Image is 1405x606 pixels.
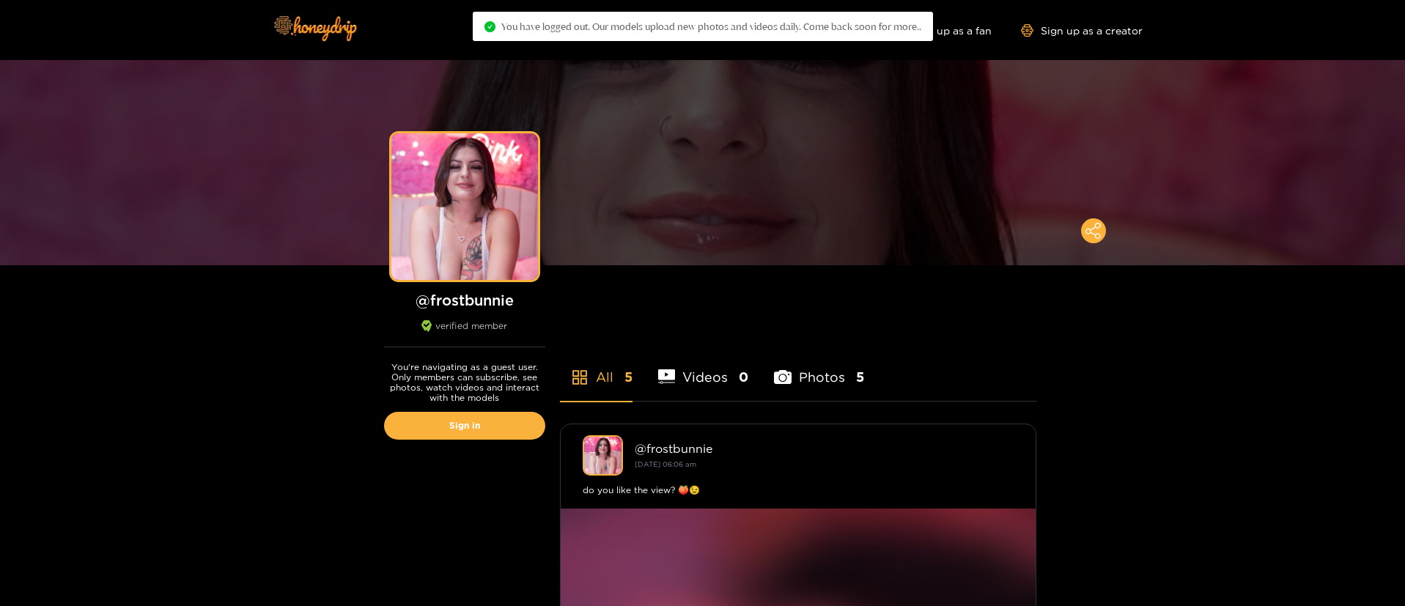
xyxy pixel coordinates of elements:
li: All [560,335,633,401]
span: You have logged out. Our models upload new photos and videos daily. Come back soon for more.. [501,21,921,32]
span: 0 [739,368,748,386]
span: check-circle [484,21,495,32]
a: Sign in [384,412,545,440]
li: Videos [658,335,749,401]
a: Sign up as a creator [1021,24,1143,37]
span: 5 [856,368,864,386]
div: do you like the view? 🍑😉 [583,483,1014,498]
p: You're navigating as a guest user. Only members can subscribe, see photos, watch videos and inter... [384,362,545,403]
div: verified member [384,320,545,347]
span: appstore [571,369,589,386]
li: Photos [774,335,864,401]
small: [DATE] 06:06 am [635,460,696,468]
h1: @ frostbunnie [384,291,545,309]
div: @ frostbunnie [635,442,1014,455]
a: Sign up as a fan [891,24,992,37]
img: frostbunnie [583,435,623,476]
span: 5 [624,368,633,386]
